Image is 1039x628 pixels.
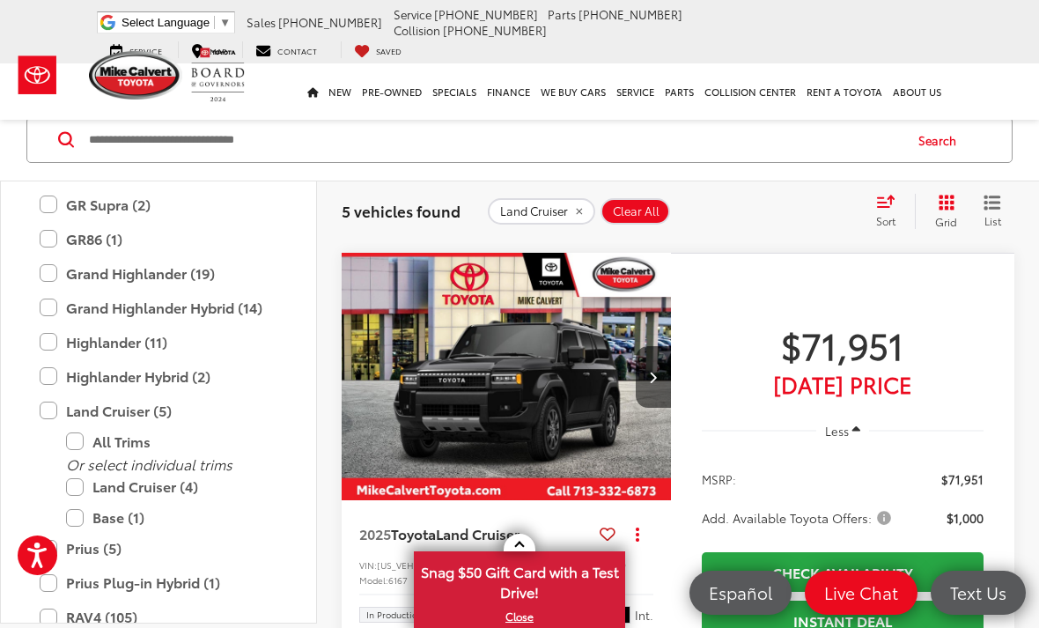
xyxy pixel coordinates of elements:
[816,415,869,447] button: Less
[984,213,1001,228] span: List
[888,63,947,120] a: About Us
[825,423,849,439] span: Less
[394,6,431,22] span: Service
[341,253,673,500] a: 2025 Toyota Land Cruiser FT4WD2025 Toyota Land Cruiser FT4WD2025 Toyota Land Cruiser FT4WD2025 To...
[66,472,277,503] label: Land Cruiser (4)
[359,523,391,543] span: 2025
[377,558,551,572] span: [US_VEHICLE_IDENTIFICATION_NUMBER]
[931,571,1026,615] a: Text Us
[702,470,736,488] span: MSRP:
[601,198,670,225] button: Clear All
[876,213,895,228] span: Sort
[40,534,277,565] label: Prius (5)
[702,322,984,366] span: $71,951
[702,375,984,393] span: [DATE] PRICE
[391,523,436,543] span: Toyota
[613,204,660,218] span: Clear All
[40,258,277,289] label: Grand Highlander (19)
[366,610,423,619] span: In Production
[702,509,897,527] button: Add. Available Toyota Offers:
[66,426,277,457] label: All Trims
[443,22,547,38] span: [PHONE_NUMBER]
[40,224,277,255] label: GR86 (1)
[702,509,895,527] span: Add. Available Toyota Offers:
[359,573,388,587] span: Model:
[40,568,277,599] label: Prius Plug-in Hybrid (1)
[947,509,984,527] span: $1,000
[805,571,917,615] a: Live Chat
[689,571,792,615] a: Español
[40,395,277,426] label: Land Cruiser (5)
[4,47,70,104] img: Toyota
[611,63,660,120] a: Service
[210,45,226,56] span: Map
[97,41,175,58] a: Service
[970,194,1014,229] button: List View
[482,63,535,120] a: Finance
[935,214,957,229] span: Grid
[357,63,427,120] a: Pre-Owned
[394,22,440,38] span: Collision
[66,454,232,474] i: Or select individual trims
[302,63,323,120] a: Home
[434,6,538,22] span: [PHONE_NUMBER]
[635,607,653,624] span: Int.
[636,527,639,541] span: dropdown dots
[66,503,277,534] label: Base (1)
[699,63,801,120] a: Collision Center
[323,63,357,120] a: New
[702,552,984,592] a: Check Availability
[902,118,982,162] button: Search
[219,16,231,29] span: ▼
[278,14,382,30] span: [PHONE_NUMBER]
[416,553,623,607] span: Snag $50 Gift Card with a Test Drive!
[500,204,568,218] span: Land Cruiser
[342,200,461,221] span: 5 vehicles found
[247,14,276,30] span: Sales
[40,327,277,358] label: Highlander (11)
[40,361,277,392] label: Highlander Hybrid (2)
[535,63,611,120] a: WE BUY CARS
[359,524,593,543] a: 2025ToyotaLand Cruiser
[129,45,162,56] span: Service
[359,558,377,572] span: VIN:
[801,63,888,120] a: Rent a Toyota
[700,581,781,603] span: Español
[87,119,902,161] input: Search by Make, Model, or Keyword
[636,346,671,408] button: Next image
[488,198,595,225] button: remove Land%20Cruiser
[341,253,673,502] img: 2025 Toyota Land Cruiser FT4WD
[214,16,215,29] span: ​
[915,194,970,229] button: Grid View
[427,63,482,120] a: Specials
[89,51,182,100] img: Mike Calvert Toyota
[178,41,239,58] a: Map
[941,470,984,488] span: $71,951
[376,45,402,56] span: Saved
[436,523,519,543] span: Land Cruiser
[40,292,277,323] label: Grand Highlander Hybrid (14)
[623,518,653,549] button: Actions
[388,573,408,587] span: 6167
[242,41,330,58] a: Contact
[122,16,210,29] span: Select Language
[122,16,231,29] a: Select Language​
[40,189,277,220] label: GR Supra (2)
[277,45,317,56] span: Contact
[578,6,682,22] span: [PHONE_NUMBER]
[815,581,907,603] span: Live Chat
[867,194,915,229] button: Select sort value
[660,63,699,120] a: Parts
[548,6,576,22] span: Parts
[941,581,1015,603] span: Text Us
[341,41,415,58] a: My Saved Vehicles
[341,253,673,500] div: 2025 Toyota Land Cruiser Land Cruiser 0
